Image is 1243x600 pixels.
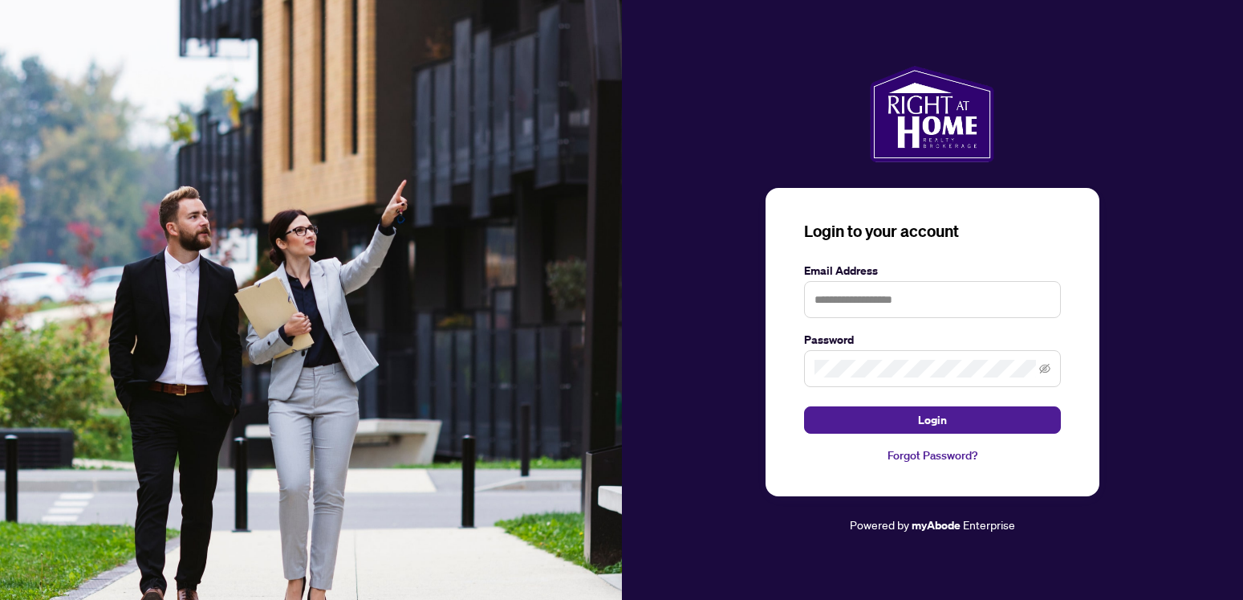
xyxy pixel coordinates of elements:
h3: Login to your account [804,220,1061,243]
label: Email Address [804,262,1061,280]
button: Login [804,406,1061,434]
span: eye-invisible [1039,363,1050,374]
a: Forgot Password? [804,447,1061,464]
a: myAbode [912,516,961,534]
label: Password [804,331,1061,349]
img: ma-logo [870,66,994,162]
span: Enterprise [963,517,1015,532]
span: Login [918,407,947,433]
span: Powered by [850,517,909,532]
